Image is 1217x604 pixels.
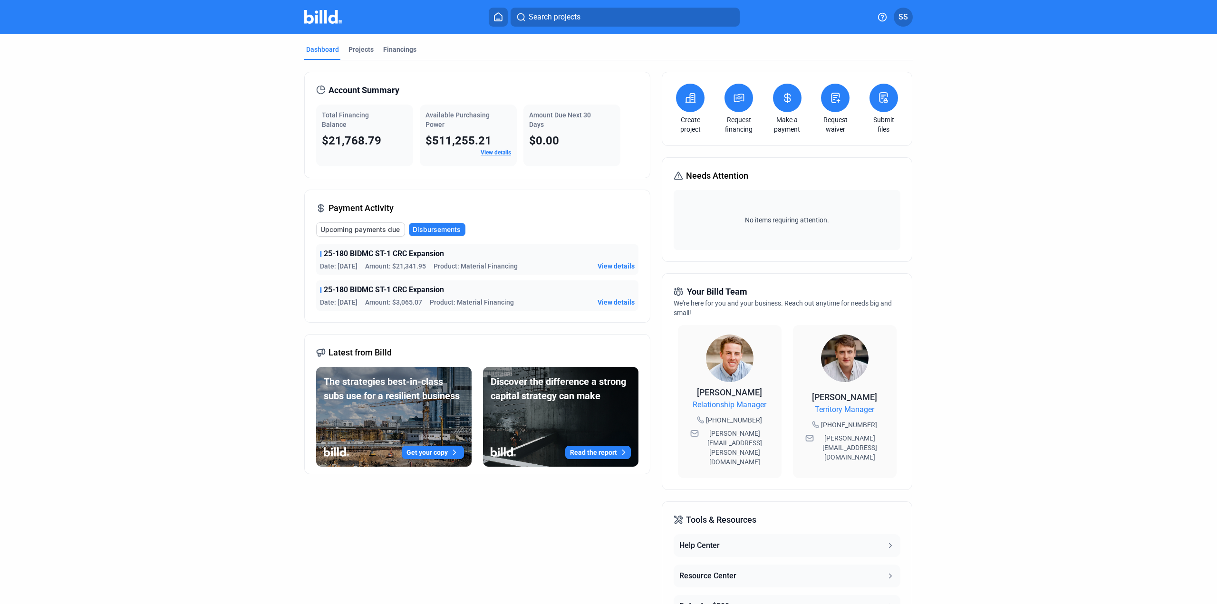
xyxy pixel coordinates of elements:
span: Amount Due Next 30 Days [529,111,591,128]
span: 25-180 BIDMC ST-1 CRC Expansion [324,248,444,259]
a: Request waiver [819,115,852,134]
span: [PERSON_NAME] [812,392,877,402]
button: Read the report [565,446,631,459]
span: Disbursements [413,225,461,234]
span: [PERSON_NAME][EMAIL_ADDRESS][DOMAIN_NAME] [816,433,884,462]
img: Relationship Manager [706,335,753,382]
span: Search projects [529,11,580,23]
span: Product: Material Financing [434,261,518,271]
button: Resource Center [674,565,900,587]
button: Get your copy [402,446,464,459]
button: View details [598,261,635,271]
span: Amount: $3,065.07 [365,297,422,307]
span: [PHONE_NUMBER] [706,415,762,425]
button: SS [894,8,913,27]
span: Account Summary [328,84,399,97]
span: We're here for you and your business. Reach out anytime for needs big and small! [674,299,892,316]
span: [PERSON_NAME][EMAIL_ADDRESS][PERSON_NAME][DOMAIN_NAME] [701,429,769,467]
button: Help Center [674,534,900,557]
span: Latest from Billd [328,346,392,359]
span: $511,255.21 [425,134,492,147]
a: Submit files [867,115,900,134]
span: Upcoming payments due [320,225,400,234]
button: View details [598,297,635,307]
img: Territory Manager [821,335,869,382]
span: Total Financing Balance [322,111,369,128]
div: Projects [348,45,374,54]
div: Financings [383,45,416,54]
span: Available Purchasing Power [425,111,490,128]
span: Relationship Manager [693,399,766,411]
span: Date: [DATE] [320,261,357,271]
span: $21,768.79 [322,134,381,147]
a: Create project [674,115,707,134]
a: View details [481,149,511,156]
span: SS [898,11,908,23]
span: [PERSON_NAME] [697,387,762,397]
span: 25-180 BIDMC ST-1 CRC Expansion [324,284,444,296]
div: Resource Center [679,570,736,582]
div: Help Center [679,540,720,551]
img: Billd Company Logo [304,10,342,24]
span: Needs Attention [686,169,748,182]
span: Tools & Resources [686,513,756,527]
span: $0.00 [529,134,559,147]
span: Date: [DATE] [320,297,357,307]
div: The strategies best-in-class subs use for a resilient business [324,374,464,403]
button: Search projects [511,8,740,27]
button: Upcoming payments due [316,222,405,237]
span: Product: Material Financing [430,297,514,307]
span: [PHONE_NUMBER] [821,420,877,430]
button: Disbursements [409,223,465,236]
div: Dashboard [306,45,339,54]
div: Discover the difference a strong capital strategy can make [491,374,631,403]
span: Payment Activity [328,201,394,215]
span: Amount: $21,341.95 [365,261,426,271]
span: No items requiring attention. [677,215,896,225]
a: Request financing [722,115,755,134]
a: Make a payment [771,115,804,134]
span: Territory Manager [815,404,874,415]
span: Your Billd Team [687,285,747,298]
